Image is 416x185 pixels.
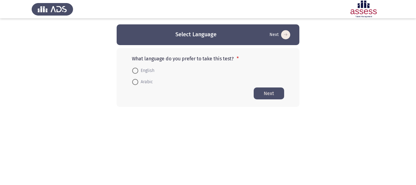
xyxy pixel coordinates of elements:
[268,30,292,40] button: Start assessment
[138,67,154,74] span: English
[175,31,217,38] h3: Select Language
[254,87,284,99] button: Start assessment
[138,78,153,86] span: Arabic
[132,56,284,62] p: What language do you prefer to take this test?
[343,1,384,18] img: Assessment logo of Development Assessment R1 (EN/AR)
[32,1,73,18] img: Assess Talent Management logo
